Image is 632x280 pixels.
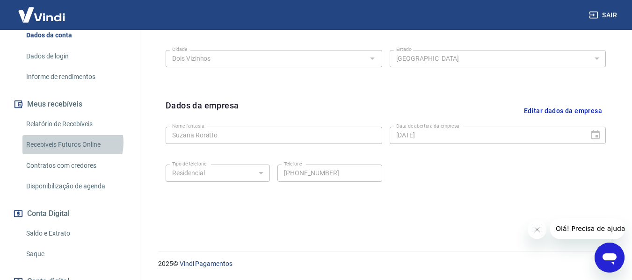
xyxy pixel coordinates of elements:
label: Telefone [284,160,302,167]
a: Saldo e Extrato [22,224,129,243]
a: Saque [22,244,129,264]
a: Informe de rendimentos [22,67,129,86]
button: Conta Digital [11,203,129,224]
img: Vindi [11,0,72,29]
button: Meus recebíveis [11,94,129,115]
iframe: Botão para abrir a janela de mensagens [595,243,625,273]
a: Contratos com credores [22,156,129,175]
label: Estado [396,46,412,53]
a: Dados da conta [22,26,129,45]
iframe: Fechar mensagem [528,220,546,239]
button: Sair [587,7,621,24]
label: Cidade [172,46,187,53]
label: Tipo de telefone [172,160,206,167]
button: Editar dados da empresa [520,99,606,123]
a: Disponibilização de agenda [22,177,129,196]
label: Data de abertura da empresa [396,122,459,129]
label: Nome fantasia [172,122,204,129]
input: DD/MM/YYYY [390,127,583,144]
h6: Dados da empresa [166,99,239,123]
span: Olá! Precisa de ajuda? [6,7,79,14]
iframe: Mensagem da empresa [550,218,625,239]
a: Relatório de Recebíveis [22,115,129,134]
p: 2025 © [158,259,610,269]
input: Digite aqui algumas palavras para buscar a cidade [168,53,364,65]
a: Dados de login [22,47,129,66]
a: Vindi Pagamentos [180,260,232,267]
a: Recebíveis Futuros Online [22,135,129,154]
